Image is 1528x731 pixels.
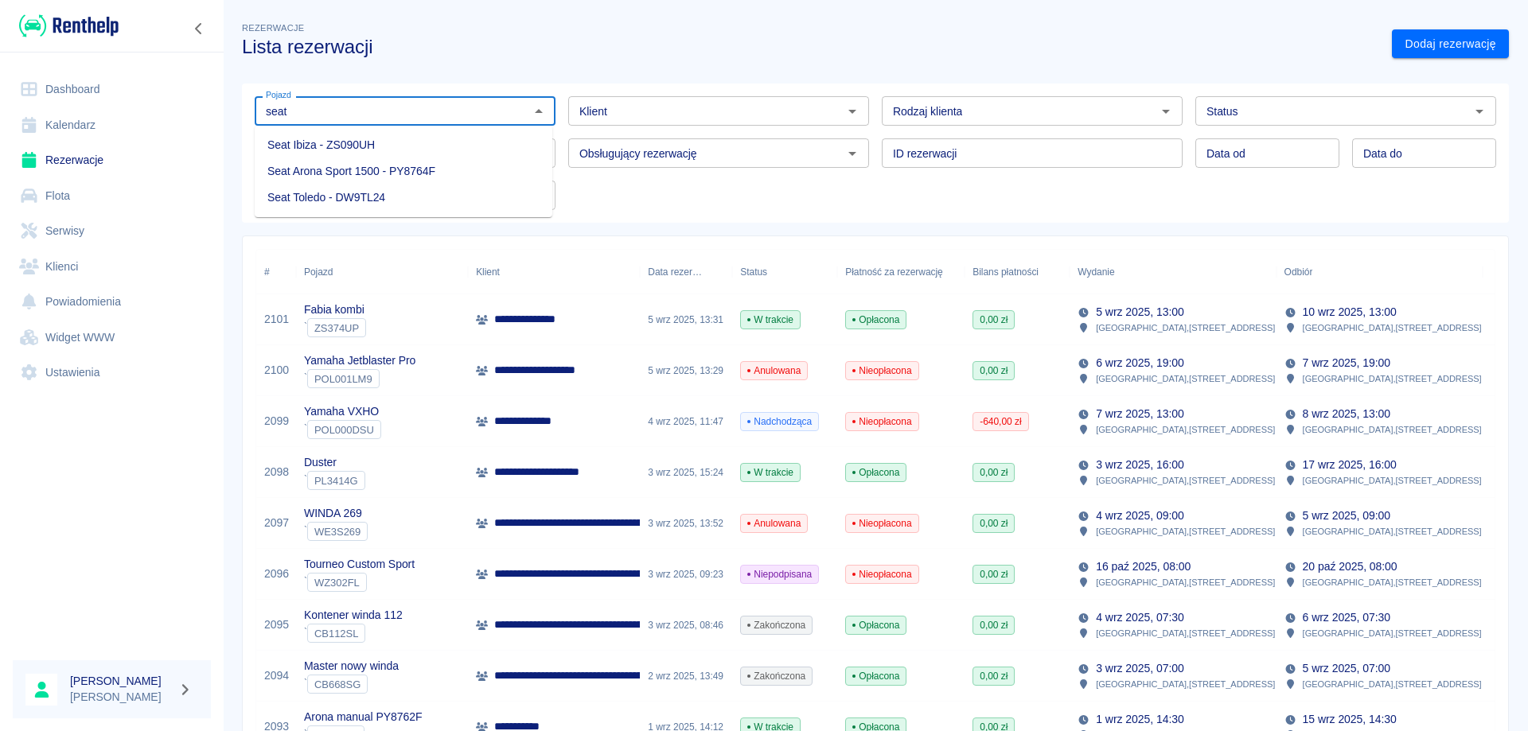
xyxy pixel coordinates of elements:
[845,250,943,294] div: Płatność za rezerwację
[13,13,119,39] a: Renthelp logo
[1303,524,1482,539] p: [GEOGRAPHIC_DATA] , [STREET_ADDRESS]
[1303,609,1390,626] p: 6 wrz 2025, 07:30
[1096,575,1275,589] p: [GEOGRAPHIC_DATA] , [STREET_ADDRESS]
[648,250,702,294] div: Data rezerwacji
[1096,609,1183,626] p: 4 wrz 2025, 07:30
[1303,711,1397,728] p: 15 wrz 2025, 14:30
[264,667,289,684] a: 2094
[528,100,550,122] button: Zamknij
[13,178,211,214] a: Flota
[266,89,291,101] label: Pojazd
[846,465,906,480] span: Opłacona
[1096,355,1183,371] p: 6 wrz 2025, 19:00
[965,250,1070,294] div: Bilans płatności
[1096,457,1183,473] p: 3 wrz 2025, 16:00
[308,424,380,436] span: POL000DSU
[304,505,368,522] p: WINDA 269
[640,549,732,600] div: 3 wrz 2025, 09:23
[1096,321,1275,335] p: [GEOGRAPHIC_DATA] , [STREET_ADDRESS]
[264,515,289,531] a: 2097
[242,36,1379,58] h3: Lista rezerwacji
[1303,507,1390,524] p: 5 wrz 2025, 09:00
[740,250,767,294] div: Status
[264,311,289,328] a: 2101
[304,471,365,490] div: `
[846,669,906,683] span: Opłacona
[304,403,381,420] p: Yamaha VXHO
[846,313,906,327] span: Opłacona
[1352,138,1496,168] input: DD.MM.YYYY
[256,250,296,294] div: #
[468,250,640,294] div: Klient
[1277,250,1483,294] div: Odbiór
[1096,677,1275,691] p: [GEOGRAPHIC_DATA] , [STREET_ADDRESS]
[308,373,379,385] span: POL001LM9
[846,414,918,429] span: Nieopłacona
[19,13,119,39] img: Renthelp logo
[264,362,289,379] a: 2100
[304,250,333,294] div: Pojazd
[13,142,211,178] a: Rezerwacje
[1303,355,1390,371] p: 7 wrz 2025, 19:00
[640,447,732,498] div: 3 wrz 2025, 15:24
[255,185,552,211] li: Seat Toledo - DW9TL24
[837,250,965,294] div: Płatność za rezerwację
[13,107,211,143] a: Kalendarz
[1303,457,1397,473] p: 17 wrz 2025, 16:00
[304,522,368,541] div: `
[1096,626,1275,640] p: [GEOGRAPHIC_DATA] , [STREET_ADDRESS]
[13,355,211,391] a: Ustawienia
[13,213,211,249] a: Serwisy
[304,675,399,694] div: `
[1096,660,1183,677] p: 3 wrz 2025, 07:00
[1096,473,1275,488] p: [GEOGRAPHIC_DATA] , [STREET_ADDRESS]
[741,669,812,683] span: Zakończona
[640,396,732,447] div: 4 wrz 2025, 11:47
[1468,100,1491,122] button: Otwórz
[702,261,724,283] button: Sort
[1078,250,1114,294] div: Wydanie
[304,454,365,471] p: Duster
[13,320,211,356] a: Widget WWW
[308,322,365,334] span: ZS374UP
[741,567,818,581] span: Niepodpisana
[1096,711,1183,728] p: 1 wrz 2025, 14:30
[1303,422,1482,437] p: [GEOGRAPHIC_DATA] , [STREET_ADDRESS]
[1096,422,1275,437] p: [GEOGRAPHIC_DATA] , [STREET_ADDRESS]
[304,420,381,439] div: `
[1115,261,1137,283] button: Sort
[70,673,172,689] h6: [PERSON_NAME]
[1155,100,1177,122] button: Otwórz
[1303,406,1390,422] p: 8 wrz 2025, 13:00
[255,158,552,185] li: Seat Arona Sport 1500 - PY8764F
[13,72,211,107] a: Dashboard
[640,651,732,702] div: 2 wrz 2025, 13:49
[741,364,807,378] span: Anulowana
[304,556,415,573] p: Tourneo Custom Sport
[304,301,366,318] p: Fabia kombi
[264,616,289,633] a: 2095
[304,318,366,337] div: `
[296,250,468,294] div: Pojazd
[308,679,367,690] span: CB668SG
[973,313,1014,327] span: 0,00 zł
[476,250,500,294] div: Klient
[1096,524,1275,539] p: [GEOGRAPHIC_DATA] , [STREET_ADDRESS]
[187,18,211,39] button: Zwiń nawigację
[1096,371,1275,386] p: [GEOGRAPHIC_DATA] , [STREET_ADDRESS]
[70,689,172,706] p: [PERSON_NAME]
[841,100,863,122] button: Otwórz
[1303,677,1482,691] p: [GEOGRAPHIC_DATA] , [STREET_ADDRESS]
[1303,575,1482,589] p: [GEOGRAPHIC_DATA] , [STREET_ADDRESS]
[1096,507,1183,524] p: 4 wrz 2025, 09:00
[308,628,364,640] span: CB112SL
[741,618,812,632] span: Zakończona
[1303,304,1397,321] p: 10 wrz 2025, 13:00
[741,516,807,531] span: Anulowana
[264,566,289,582] a: 2096
[732,250,837,294] div: Status
[1303,371,1482,386] p: [GEOGRAPHIC_DATA] , [STREET_ADDRESS]
[1392,29,1509,59] a: Dodaj rezerwację
[1096,558,1191,575] p: 16 paź 2025, 08:00
[1284,250,1313,294] div: Odbiór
